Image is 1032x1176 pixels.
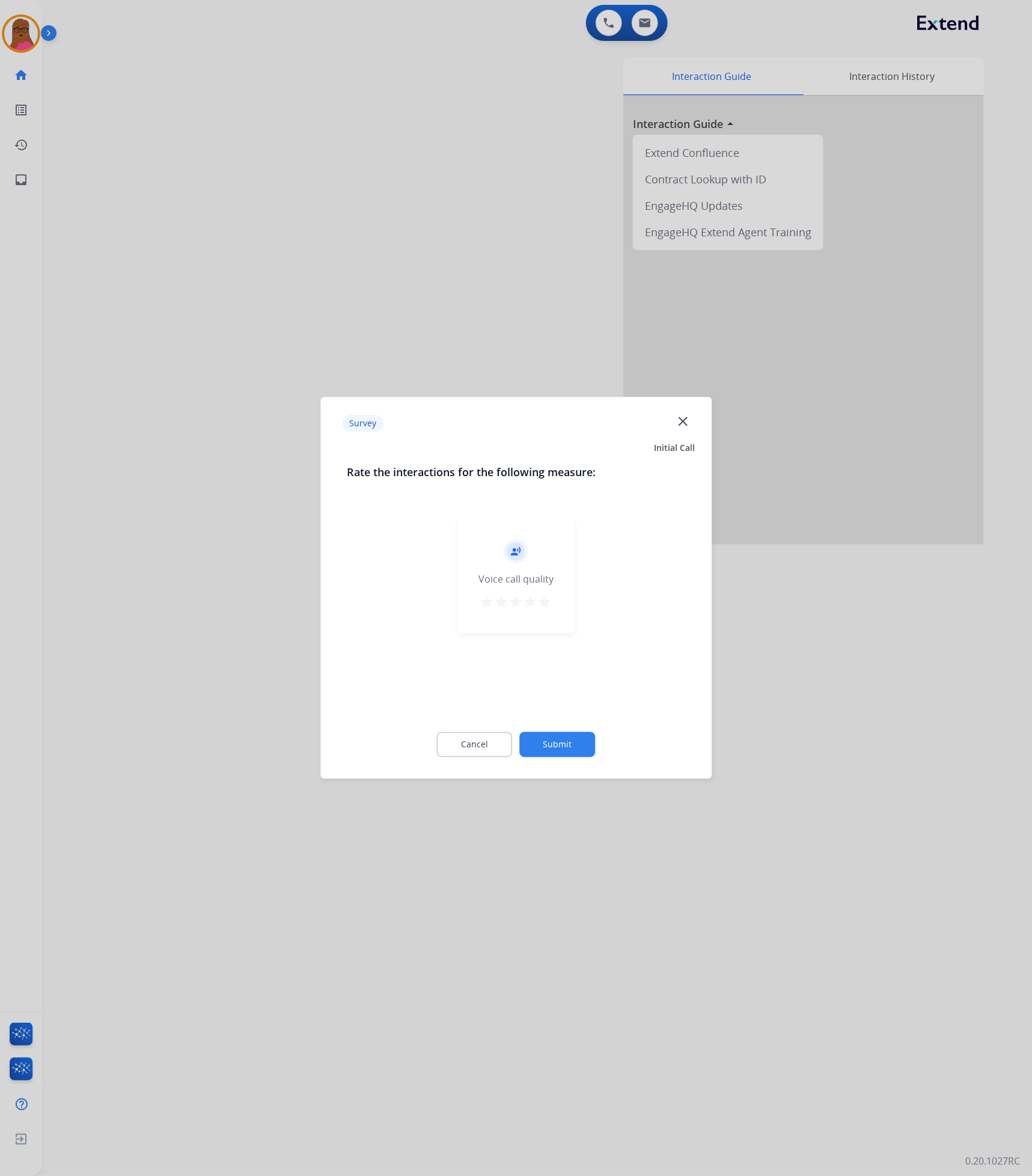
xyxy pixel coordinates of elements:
span: Initial Call [654,443,695,455]
p: 0.20.1027RC [965,1154,1020,1169]
button: Cancel [437,732,513,758]
mat-icon: star [524,595,538,610]
mat-icon: star [509,595,524,610]
mat-icon: close [675,414,691,429]
button: Submit [520,732,596,758]
mat-icon: star [495,595,509,610]
mat-icon: star [480,595,495,610]
h3: Rate the interactions for the following measure: [347,464,685,481]
mat-icon: star [538,595,552,610]
mat-icon: record_voice_over [511,547,522,557]
div: Voice call quality [478,572,554,587]
p: Survey [342,415,383,432]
